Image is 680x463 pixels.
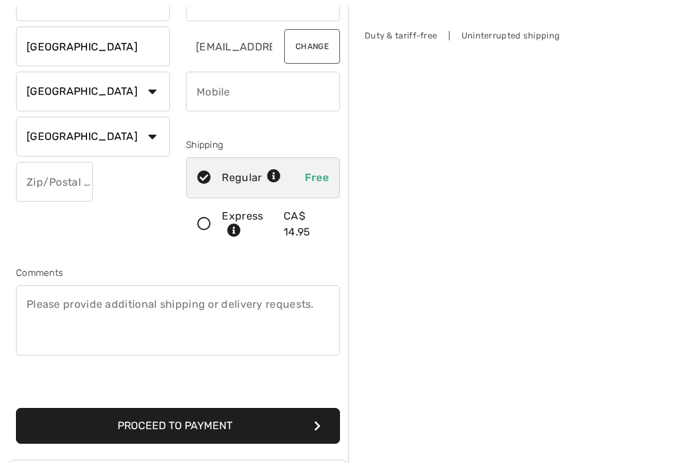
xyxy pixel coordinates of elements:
input: Zip/Postal Code [16,162,93,202]
div: Comments [16,266,340,280]
input: City [16,27,170,66]
input: E-mail [186,27,274,66]
div: Regular [222,170,281,186]
button: Proceed to Payment [16,408,340,444]
div: Shipping [186,138,340,152]
div: Express [222,208,275,240]
div: Duty & tariff-free | Uninterrupted shipping [365,29,564,42]
span: Free [305,171,329,184]
button: Change [284,29,340,64]
div: CA$ 14.95 [284,208,329,240]
input: Mobile [186,72,340,111]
